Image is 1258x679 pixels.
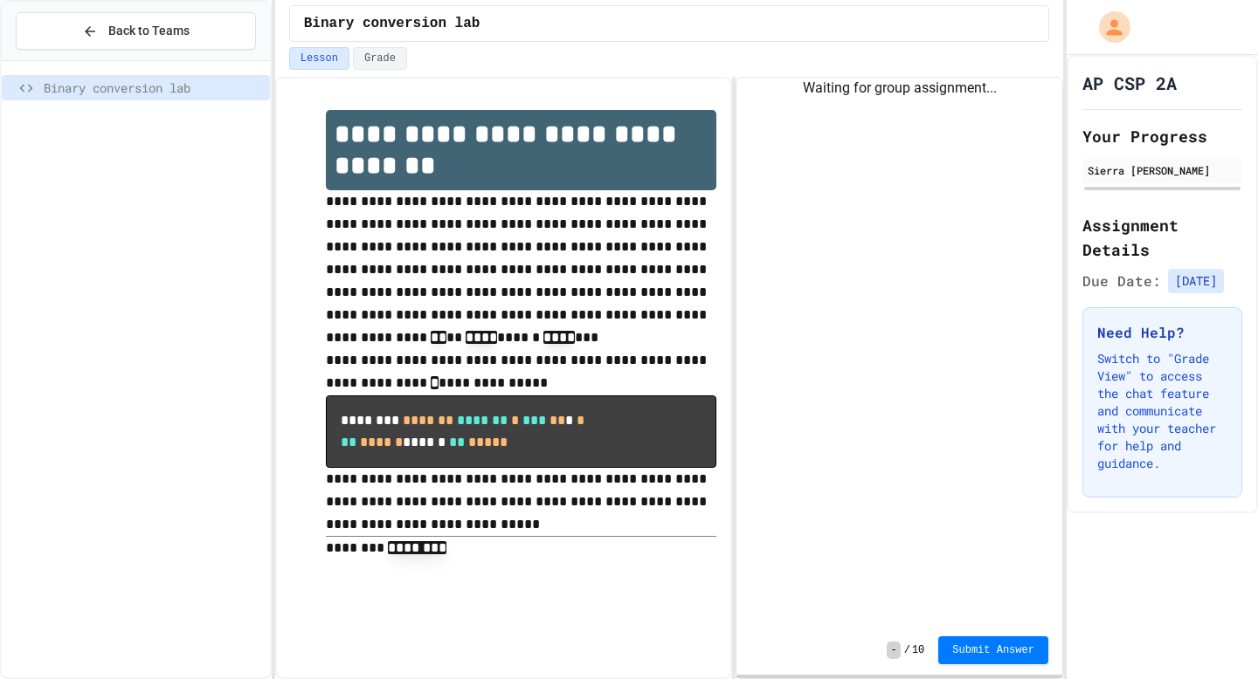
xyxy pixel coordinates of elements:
[1082,213,1242,262] h2: Assignment Details
[289,47,349,70] button: Lesson
[16,12,256,50] button: Back to Teams
[736,78,1062,99] div: Waiting for group assignment...
[1082,71,1177,95] h1: AP CSP 2A
[1168,269,1224,293] span: [DATE]
[904,643,910,657] span: /
[108,22,190,40] span: Back to Teams
[1097,322,1227,343] h3: Need Help?
[887,641,900,659] span: -
[1081,7,1135,47] div: My Account
[1082,124,1242,148] h2: Your Progress
[952,643,1034,657] span: Submit Answer
[304,13,480,34] span: Binary conversion lab
[1088,162,1237,178] div: Sierra [PERSON_NAME]
[44,79,263,97] span: Binary conversion lab
[353,47,407,70] button: Grade
[912,643,924,657] span: 10
[1082,271,1161,291] span: Due Date:
[938,636,1048,664] button: Submit Answer
[1097,350,1227,472] p: Switch to "Grade View" to access the chat feature and communicate with your teacher for help and ...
